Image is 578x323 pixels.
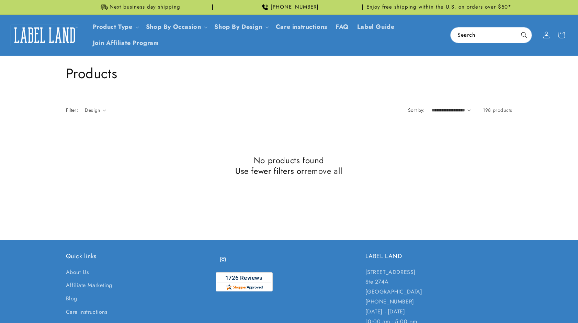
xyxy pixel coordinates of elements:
h2: Quick links [66,252,213,260]
span: Care instructions [276,23,327,31]
span: Enjoy free shipping within the U.S. on orders over $50* [366,4,511,11]
summary: Shop By Occasion [142,19,211,35]
h2: No products found Use fewer filters or [66,155,512,176]
a: Care instructions [66,306,107,319]
a: Label Land [8,22,82,48]
span: Shop By Occasion [146,23,201,31]
span: Design [85,107,100,113]
a: remove all [304,166,343,176]
summary: Shop By Design [210,19,271,35]
h1: Products [66,64,512,82]
label: Sort by: [408,107,425,113]
a: Blog [66,292,77,306]
span: FAQ [336,23,349,31]
img: Label Land [10,24,79,46]
span: Join Affiliate Program [93,39,159,47]
h2: LABEL LAND [365,252,512,260]
span: Next business day shipping [110,4,180,11]
a: Affiliate Marketing [66,279,112,292]
span: [PHONE_NUMBER] [271,4,319,11]
summary: Product Type [89,19,142,35]
h2: Filter: [66,107,78,114]
a: Join Affiliate Program [89,35,163,51]
span: Label Guide [357,23,395,31]
a: Care instructions [272,19,331,35]
a: Label Guide [353,19,399,35]
span: 198 products [483,107,512,113]
a: About Us [66,267,89,279]
summary: Design (0 selected) [85,107,106,114]
button: Search [517,27,532,43]
a: Shop By Design [214,22,262,31]
a: Product Type [93,22,133,31]
a: FAQ [331,19,353,35]
img: Customer Reviews [216,272,273,291]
